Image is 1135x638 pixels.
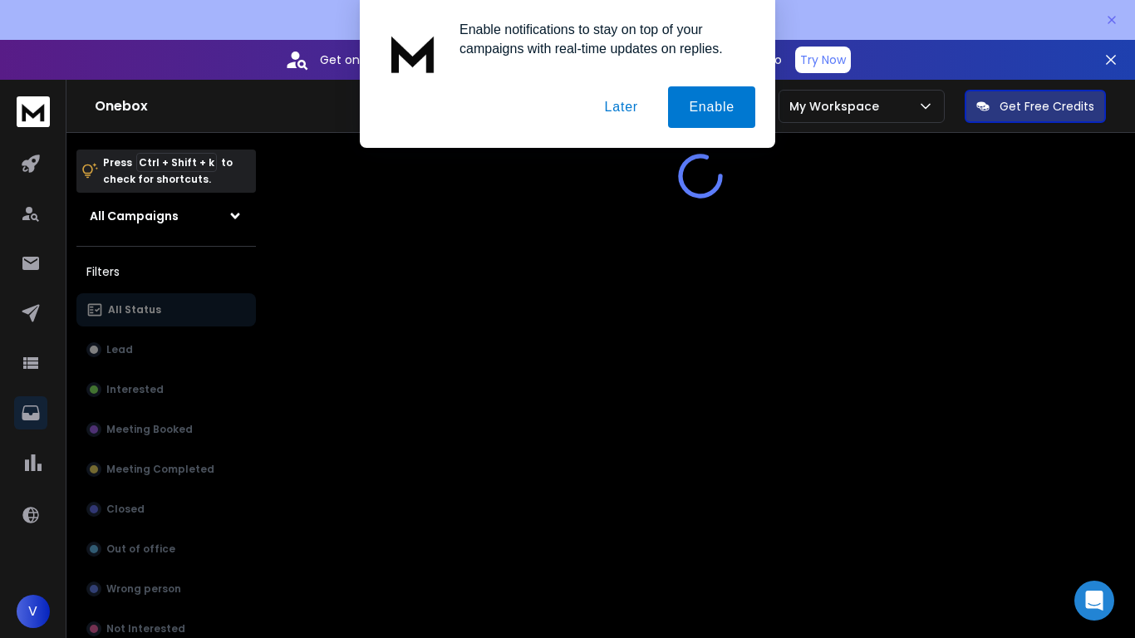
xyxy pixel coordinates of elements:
span: Ctrl + Shift + k [136,153,217,172]
button: All Campaigns [76,199,256,233]
button: V [17,595,50,628]
div: Enable notifications to stay on top of your campaigns with real-time updates on replies. [446,20,755,58]
img: notification icon [380,20,446,86]
button: Enable [668,86,755,128]
div: Open Intercom Messenger [1074,581,1114,621]
button: Later [583,86,658,128]
h1: All Campaigns [90,208,179,224]
p: Press to check for shortcuts. [103,155,233,188]
h3: Filters [76,260,256,283]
